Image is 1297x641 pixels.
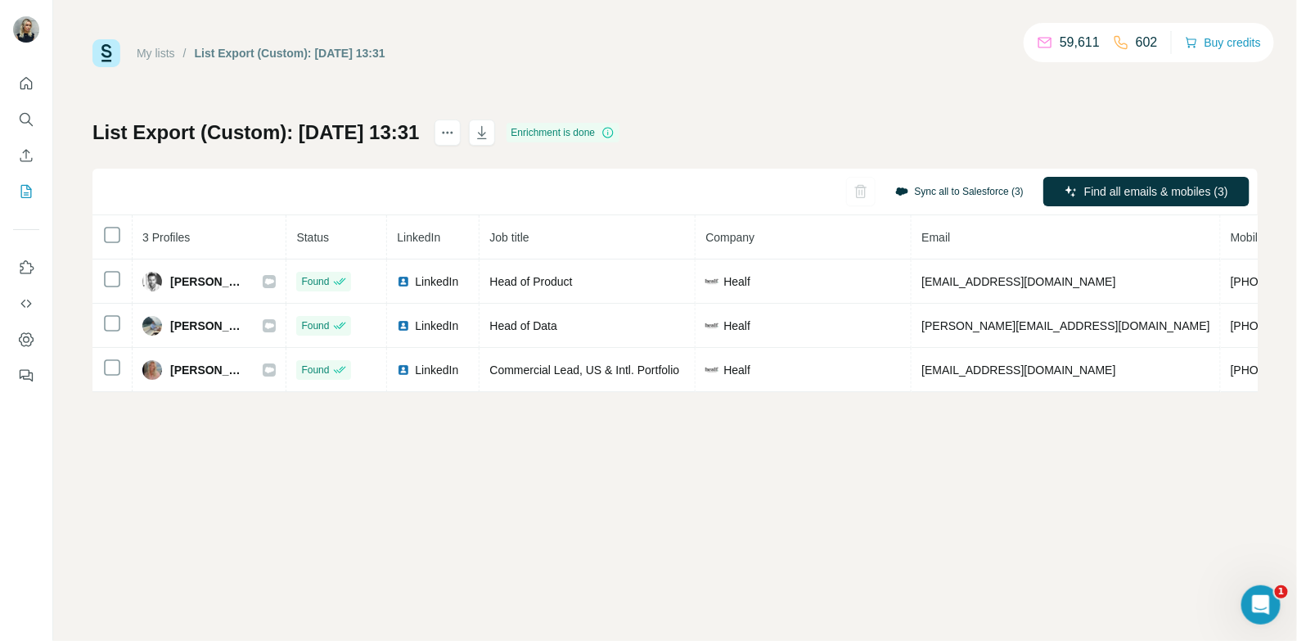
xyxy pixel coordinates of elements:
li: / [183,45,187,61]
h1: List Export (Custom): [DATE] 13:31 [92,120,420,146]
button: Buy credits [1185,31,1261,54]
img: company-logo [705,275,718,288]
span: Head of Data [489,319,557,332]
img: Avatar [142,360,162,380]
span: Found [301,318,329,333]
img: Avatar [142,272,162,291]
a: My lists [137,47,175,60]
span: 3 Profiles [142,231,190,244]
button: Sync all to Salesforce (3) [884,179,1035,204]
span: [PERSON_NAME][EMAIL_ADDRESS][DOMAIN_NAME] [921,319,1209,332]
span: Healf [723,273,750,290]
span: Find all emails & mobiles (3) [1084,183,1228,200]
span: Company [705,231,754,244]
img: Surfe Logo [92,39,120,67]
span: [PERSON_NAME] [170,318,246,334]
span: [EMAIL_ADDRESS][DOMAIN_NAME] [921,275,1115,288]
button: Dashboard [13,325,39,354]
span: LinkedIn [397,231,440,244]
img: LinkedIn logo [397,275,410,288]
span: Email [921,231,950,244]
button: Quick start [13,69,39,98]
span: LinkedIn [415,318,458,334]
span: Commercial Lead, US & Intl. Portfolio [489,363,679,377]
div: Enrichment is done [507,123,620,142]
span: [EMAIL_ADDRESS][DOMAIN_NAME] [921,363,1115,377]
img: company-logo [705,319,718,332]
button: Use Surfe API [13,289,39,318]
span: 1 [1275,585,1288,598]
span: LinkedIn [415,362,458,378]
button: Search [13,105,39,134]
span: Healf [723,318,750,334]
button: Feedback [13,361,39,390]
button: actions [435,120,461,146]
p: 602 [1136,33,1158,52]
iframe: Intercom live chat [1241,585,1281,625]
img: Avatar [13,16,39,43]
img: company-logo [705,363,718,377]
button: My lists [13,177,39,206]
span: [PERSON_NAME] [170,273,246,290]
span: Job title [489,231,529,244]
span: LinkedIn [415,273,458,290]
button: Use Surfe on LinkedIn [13,253,39,282]
div: List Export (Custom): [DATE] 13:31 [195,45,385,61]
span: Healf [723,362,750,378]
span: Found [301,363,329,377]
button: Enrich CSV [13,141,39,170]
span: Found [301,274,329,289]
img: LinkedIn logo [397,319,410,332]
p: 59,611 [1060,33,1100,52]
span: Mobile [1231,231,1264,244]
button: Find all emails & mobiles (3) [1043,177,1250,206]
img: Avatar [142,316,162,336]
span: Status [296,231,329,244]
span: [PERSON_NAME] [170,362,246,378]
img: LinkedIn logo [397,363,410,377]
span: Head of Product [489,275,572,288]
